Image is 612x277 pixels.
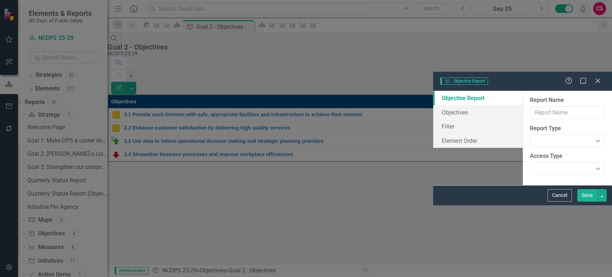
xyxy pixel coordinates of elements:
[577,189,597,202] button: Save
[530,152,605,160] label: Access Type
[433,133,523,148] a: Element Order
[440,78,488,85] span: Objective Report
[433,119,523,133] a: Filter
[433,105,523,119] a: Objectives
[530,125,605,133] label: Report Type
[547,189,572,202] button: Cancel
[530,96,605,104] label: Report Name
[433,91,523,105] a: Objective Report
[530,106,605,119] input: Report Name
